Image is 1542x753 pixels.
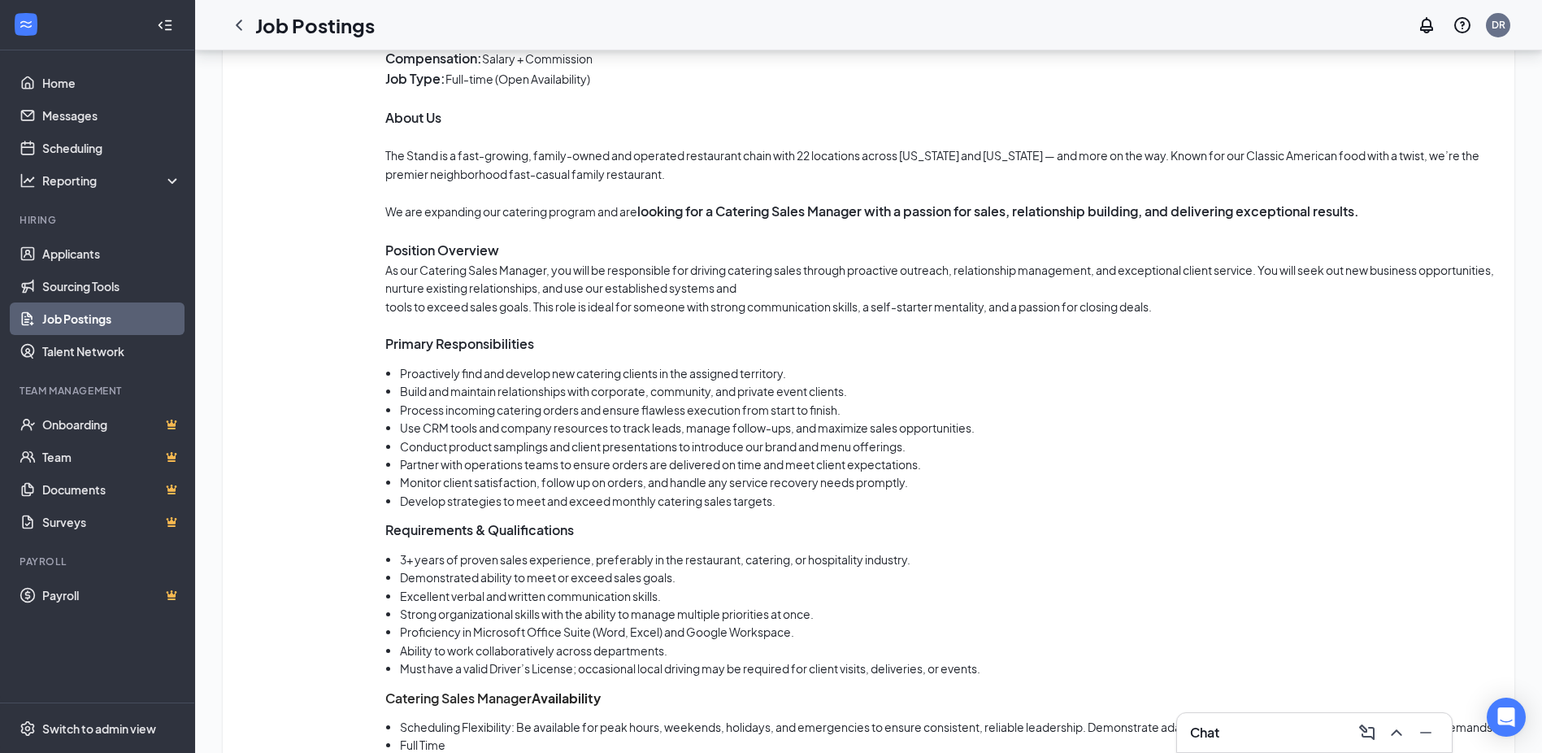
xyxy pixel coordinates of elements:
[18,16,34,33] svg: WorkstreamLogo
[42,506,181,538] a: SurveysCrown
[1354,720,1380,746] button: ComposeMessage
[1413,720,1439,746] button: Minimize
[1383,720,1410,746] button: ChevronUp
[42,270,181,303] a: Sourcing Tools
[400,419,1498,437] li: Use CRM tools and company resources to track leads, manage follow-ups, and maximize sales opportu...
[400,659,1498,677] li: Must have a valid Driver’s License; occasional local driving may be required for client visits, d...
[400,642,1498,659] li: Ability to work collaboratively across departments.
[42,473,181,506] a: DocumentsCrown
[157,17,173,33] svg: Collapse
[1387,723,1406,742] svg: ChevronUp
[42,237,181,270] a: Applicants
[42,303,181,335] a: Job Postings
[385,109,441,126] strong: About Us
[42,441,181,473] a: TeamCrown
[637,202,1359,220] strong: looking for a Catering Sales Manager with a passion for sales, relationship building, and deliver...
[400,623,1498,641] li: Proficiency in Microsoft Office Suite (Word, Excel) and Google Workspace.
[385,48,1498,69] p: Salary + Commission
[1416,723,1436,742] svg: Minimize
[400,718,1498,736] li: Scheduling Flexibility: Be available for peak hours, weekends, holidays, and emergencies to ensur...
[385,68,1498,89] p: Full-time (Open Availability)
[400,492,1498,510] li: Develop strategies to meet and exceed monthly catering sales targets.
[385,242,499,259] strong: Position Overview
[42,132,181,164] a: Scheduling
[1492,18,1505,32] div: DR
[1190,724,1219,742] h3: Chat
[400,587,1498,605] li: Excellent verbal and written communication skills.
[532,690,601,707] strong: Availability
[255,11,375,39] h1: Job Postings
[229,15,249,35] svg: ChevronLeft
[400,437,1498,455] li: Conduct product samplings and client presentations to introduce our brand and menu offerings.
[1453,15,1472,35] svg: QuestionInfo
[385,298,1498,316] p: tools to exceed sales goals. This role is ideal for someone with strong communication skills, a s...
[385,201,1498,222] p: We are expanding our catering program and are
[20,172,36,189] svg: Analysis
[400,473,1498,491] li: Monitor client satisfaction, follow up on orders, and handle any service recovery needs promptly.
[385,146,1498,183] p: The Stand is a fast-growing, family-owned and operated restaurant chain with 22 locations across ...
[42,335,181,368] a: Talent Network
[385,261,1498,298] p: As our Catering Sales Manager, you will be responsible for driving catering sales through proacti...
[400,568,1498,586] li: Demonstrated ability to meet or exceed sales goals.
[20,213,178,227] div: Hiring
[400,364,1498,382] li: Proactively find and develop new catering clients in the assigned territory.
[20,720,36,737] svg: Settings
[42,408,181,441] a: OnboardingCrown
[385,335,534,352] strong: Primary Responsibilities
[400,455,1498,473] li: Partner with operations teams to ensure orders are delivered on time and meet client expectations.
[20,555,178,568] div: Payroll
[42,67,181,99] a: Home
[42,99,181,132] a: Messages
[385,521,574,538] strong: Requirements & Qualifications
[400,605,1498,623] li: Strong organizational skills with the ability to manage multiple priorities at once.
[42,720,156,737] div: Switch to admin view
[400,382,1498,400] li: Build and maintain relationships with corporate, community, and private event clients.
[385,688,1498,709] h3: Catering Sales Manager
[400,551,1498,568] li: 3+ years of proven sales experience, preferably in the restaurant, catering, or hospitality indus...
[1357,723,1377,742] svg: ComposeMessage
[1487,698,1526,737] div: Open Intercom Messenger
[42,579,181,612] a: PayrollCrown
[1417,15,1436,35] svg: Notifications
[20,384,178,398] div: Team Management
[400,401,1498,419] li: Process incoming catering orders and ensure flawless execution from start to finish.
[385,50,482,67] strong: Compensation:
[385,70,445,87] strong: Job Type:
[42,172,182,189] div: Reporting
